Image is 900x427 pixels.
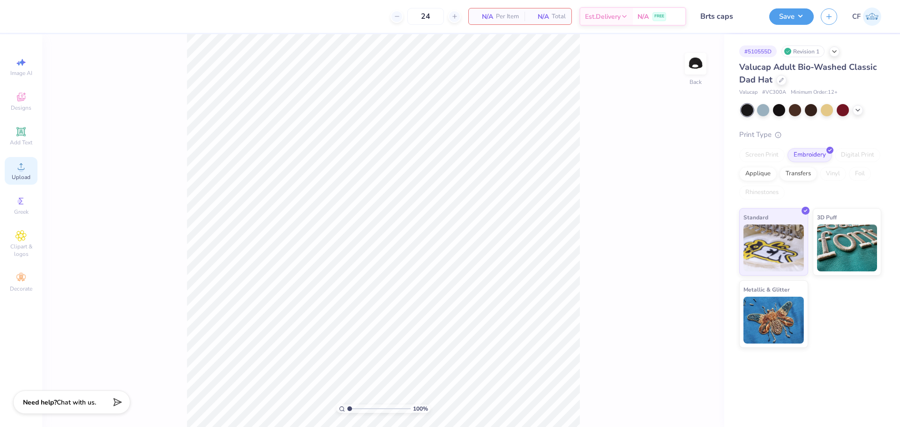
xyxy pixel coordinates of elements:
input: Untitled Design [693,7,762,26]
span: FREE [654,13,664,20]
span: N/A [474,12,493,22]
span: Designs [11,104,31,112]
span: N/A [530,12,549,22]
span: Greek [14,208,29,216]
span: Metallic & Glitter [743,285,790,294]
div: # 510555D [739,45,777,57]
span: 3D Puff [817,212,837,222]
img: Standard [743,225,804,271]
span: Standard [743,212,768,222]
div: Back [690,78,702,86]
span: Valucap [739,89,757,97]
span: CF [852,11,861,22]
span: Decorate [10,285,32,292]
span: Valucap Adult Bio-Washed Classic Dad Hat [739,61,877,85]
div: Screen Print [739,148,785,162]
img: Metallic & Glitter [743,297,804,344]
input: – – [407,8,444,25]
div: Transfers [780,167,817,181]
span: Per Item [496,12,519,22]
img: 3D Puff [817,225,877,271]
span: Minimum Order: 12 + [791,89,838,97]
span: Chat with us. [57,398,96,407]
span: Upload [12,173,30,181]
span: Add Text [10,139,32,146]
div: Vinyl [820,167,846,181]
span: N/A [637,12,649,22]
div: Print Type [739,129,881,140]
div: Foil [849,167,871,181]
a: CF [852,7,881,26]
div: Revision 1 [781,45,825,57]
img: Cholo Fernandez [863,7,881,26]
span: Total [552,12,566,22]
div: Embroidery [787,148,832,162]
div: Digital Print [835,148,880,162]
div: Applique [739,167,777,181]
div: Rhinestones [739,186,785,200]
span: 100 % [413,405,428,413]
span: # VC300A [762,89,786,97]
strong: Need help? [23,398,57,407]
img: Back [686,54,705,73]
button: Save [769,8,814,25]
span: Est. Delivery [585,12,621,22]
span: Clipart & logos [5,243,37,258]
span: Image AI [10,69,32,77]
